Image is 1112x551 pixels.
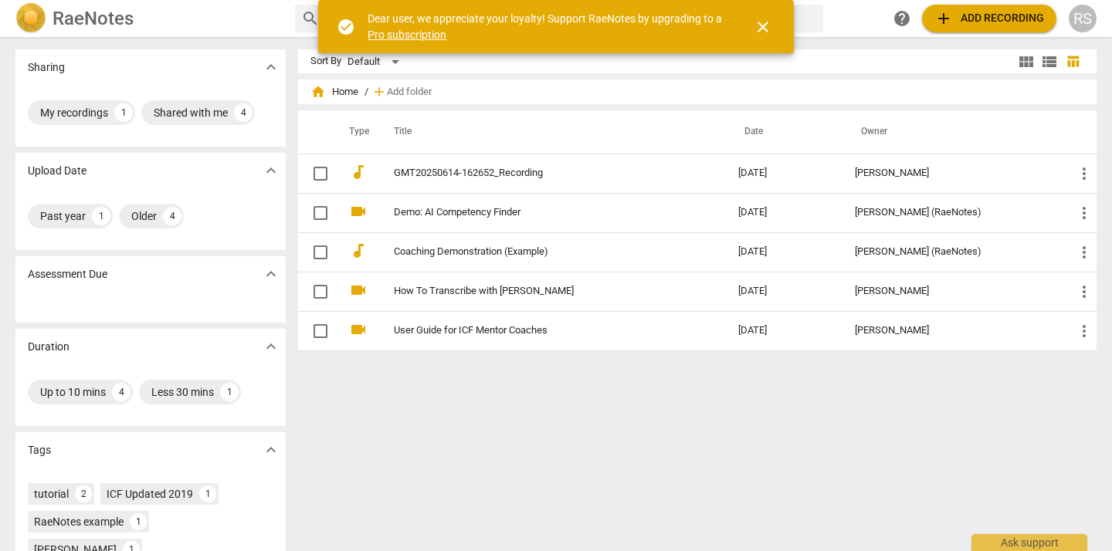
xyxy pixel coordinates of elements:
span: home [310,84,326,100]
div: 2 [75,485,92,502]
div: [PERSON_NAME] (RaeNotes) [855,207,1050,218]
span: videocam [349,202,368,221]
span: add [371,84,387,100]
td: [DATE] [726,154,842,193]
span: expand_more [262,337,280,356]
span: Add folder [387,86,432,98]
div: [PERSON_NAME] [855,167,1050,179]
span: add [934,9,953,28]
span: Home [310,84,358,100]
div: [PERSON_NAME] [855,286,1050,297]
th: Type [337,110,375,154]
p: Upload Date [28,163,86,179]
p: Sharing [28,59,65,76]
span: view_list [1040,52,1059,71]
td: [DATE] [726,311,842,350]
div: Past year [40,208,86,224]
td: [DATE] [726,272,842,311]
button: Show more [259,56,283,79]
button: Tile view [1015,50,1038,73]
span: audiotrack [349,163,368,181]
button: Close [744,8,781,46]
div: Older [131,208,157,224]
span: more_vert [1075,243,1093,262]
span: expand_more [262,265,280,283]
span: view_module [1017,52,1036,71]
a: GMT20250614-162652_Recording [394,167,683,179]
div: 1 [114,103,133,122]
span: check_circle [337,18,355,36]
span: more_vert [1075,322,1093,340]
div: [PERSON_NAME] [855,325,1050,336]
span: more_vert [1075,164,1093,183]
button: Show more [259,335,283,358]
span: close [754,18,772,36]
div: 1 [130,513,147,530]
th: Date [726,110,842,154]
p: Assessment Due [28,266,107,282]
td: [DATE] [726,193,842,232]
a: Pro subscription [368,29,446,41]
a: LogoRaeNotes [15,3,283,34]
p: Tags [28,442,51,458]
div: tutorial [34,486,69,502]
div: Dear user, we appreciate your loyalty! Support RaeNotes by upgrading to a [368,11,726,42]
a: Help [888,5,916,32]
span: / [364,86,368,98]
h2: RaeNotes [53,8,134,29]
span: search [301,9,320,28]
button: RS [1069,5,1097,32]
div: Less 30 mins [151,384,214,400]
button: Show more [259,438,283,461]
a: Demo: AI Competency Finder [394,207,683,218]
p: Duration [28,339,69,355]
span: more_vert [1075,204,1093,222]
span: audiotrack [349,242,368,260]
span: expand_more [262,441,280,459]
span: videocam [349,281,368,299]
button: Show more [259,262,283,286]
a: Coaching Demonstration (Example) [394,246,683,258]
div: 1 [92,207,110,225]
div: 1 [220,383,239,401]
div: 4 [112,383,131,401]
button: Show more [259,159,283,182]
div: Shared with me [154,105,228,120]
a: User Guide for ICF Mentor Coaches [394,325,683,336]
img: Logo [15,3,46,34]
th: Owner [842,110,1063,154]
a: How To Transcribe with [PERSON_NAME] [394,286,683,297]
div: 4 [234,103,253,122]
span: videocam [349,320,368,339]
div: 4 [163,207,181,225]
div: My recordings [40,105,108,120]
button: Table view [1061,50,1084,73]
th: Title [375,110,726,154]
div: Sort By [310,56,341,67]
div: Up to 10 mins [40,384,106,400]
span: expand_more [262,58,280,76]
div: ICF Updated 2019 [107,486,193,502]
div: Default [347,49,405,74]
button: Upload [922,5,1056,32]
td: [DATE] [726,232,842,272]
div: RaeNotes example [34,514,124,529]
span: table_chart [1066,54,1080,69]
div: Ask support [971,534,1087,551]
div: 1 [199,485,216,502]
span: help [893,9,911,28]
span: expand_more [262,161,280,180]
div: [PERSON_NAME] (RaeNotes) [855,246,1050,258]
span: Add recording [934,9,1044,28]
button: List view [1038,50,1061,73]
span: more_vert [1075,282,1093,301]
